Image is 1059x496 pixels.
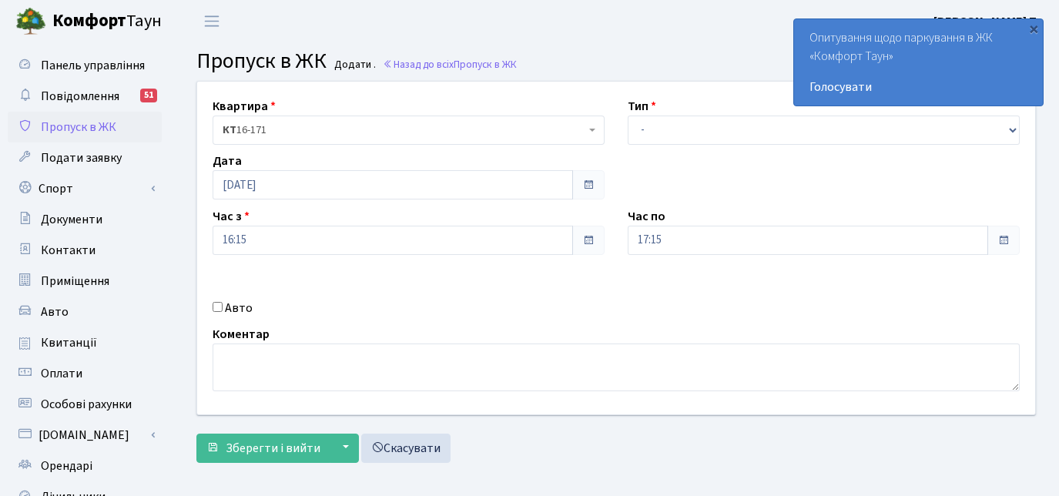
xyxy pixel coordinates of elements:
button: Зберегти і вийти [196,434,330,463]
a: Авто [8,297,162,327]
a: [DOMAIN_NAME] [8,420,162,451]
b: КТ [223,122,236,138]
span: Пропуск в ЖК [196,45,327,76]
a: Подати заявку [8,142,162,173]
a: Документи [8,204,162,235]
div: Опитування щодо паркування в ЖК «Комфорт Таун» [794,19,1043,106]
span: Повідомлення [41,88,119,105]
a: Особові рахунки [8,389,162,420]
label: Авто [225,299,253,317]
label: Час по [628,207,665,226]
span: Оплати [41,365,82,382]
a: Голосувати [809,78,1027,96]
span: Орендарі [41,457,92,474]
a: Орендарі [8,451,162,481]
label: Коментар [213,325,270,344]
label: Час з [213,207,250,226]
label: Тип [628,97,656,116]
span: Документи [41,211,102,228]
span: Панель управління [41,57,145,74]
a: Квитанції [8,327,162,358]
a: Пропуск в ЖК [8,112,162,142]
b: Комфорт [52,8,126,33]
b: [PERSON_NAME] П. [933,13,1041,30]
a: Панель управління [8,50,162,81]
a: Повідомлення51 [8,81,162,112]
label: Дата [213,152,242,170]
span: <b>КТ</b>&nbsp;&nbsp;&nbsp;&nbsp;16-171 [223,122,585,138]
img: logo.png [15,6,46,37]
a: Назад до всіхПропуск в ЖК [383,57,517,72]
span: Таун [52,8,162,35]
span: Контакти [41,242,96,259]
span: Особові рахунки [41,396,132,413]
span: Приміщення [41,273,109,290]
div: 51 [140,89,157,102]
button: Переключити навігацію [193,8,231,34]
label: Квартира [213,97,276,116]
span: Авто [41,303,69,320]
a: Оплати [8,358,162,389]
span: Зберегти і вийти [226,440,320,457]
span: Подати заявку [41,149,122,166]
a: Скасувати [361,434,451,463]
span: Квитанції [41,334,97,351]
a: Контакти [8,235,162,266]
span: <b>КТ</b>&nbsp;&nbsp;&nbsp;&nbsp;16-171 [213,116,605,145]
span: Пропуск в ЖК [454,57,517,72]
a: [PERSON_NAME] П. [933,12,1041,31]
a: Спорт [8,173,162,204]
span: Пропуск в ЖК [41,119,116,136]
div: × [1026,21,1041,36]
small: Додати . [331,59,376,72]
a: Приміщення [8,266,162,297]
